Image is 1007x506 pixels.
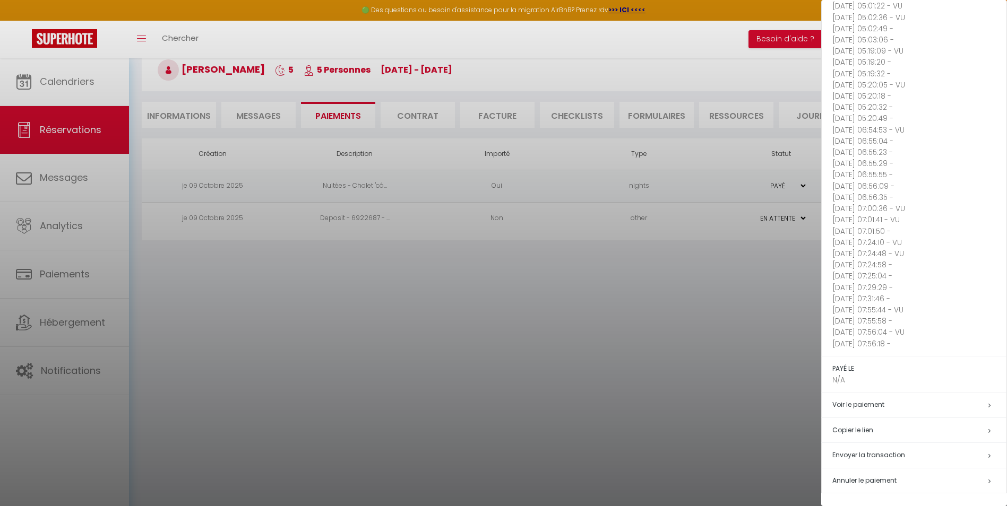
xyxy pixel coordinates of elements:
[832,102,1006,113] p: [DATE] 05:20:32 -
[832,226,1006,237] p: [DATE] 07:01:50 -
[832,363,1006,375] h5: PAYÉ LE
[832,259,1006,271] p: [DATE] 07:24:58 -
[832,34,1006,46] p: [DATE] 05:03:06 -
[832,158,1006,169] p: [DATE] 06:55:29 -
[832,12,1006,23] p: [DATE] 05:02:36 - VU
[832,192,1006,203] p: [DATE] 06:56:35 -
[832,169,1006,180] p: [DATE] 06:55:55 -
[832,237,1006,248] p: [DATE] 07:24:10 - VU
[832,80,1006,91] p: [DATE] 05:20:05 - VU
[832,181,1006,192] p: [DATE] 06:56:09 -
[832,214,1006,225] p: [DATE] 07:01:41 - VU
[832,1,1006,12] p: [DATE] 05:01:22 - VU
[832,136,1006,147] p: [DATE] 06:55:04 -
[832,125,1006,136] p: [DATE] 06:54:53 - VU
[832,293,1006,304] p: [DATE] 07:31:46 -
[832,338,1006,350] p: [DATE] 07:56:18 -
[832,248,1006,259] p: [DATE] 07:24:48 - VU
[832,304,1006,316] p: [DATE] 07:55:44 - VU
[832,46,1006,57] p: [DATE] 05:19:09 - VU
[832,424,1006,437] h5: Copier le lien
[832,147,1006,158] p: [DATE] 06:55:23 -
[832,316,1006,327] p: [DATE] 07:55:58 -
[832,327,1006,338] p: [DATE] 07:56:04 - VU
[832,476,897,485] span: Annuler le paiement
[832,271,1006,282] p: [DATE] 07:25:04 -
[832,282,1006,293] p: [DATE] 07:29:29 -
[832,113,1006,124] p: [DATE] 05:20:49 -
[832,450,905,459] span: Envoyer la transaction
[832,203,1006,214] p: [DATE] 07:00:36 - VU
[832,68,1006,80] p: [DATE] 05:19:32 -
[832,23,1006,34] p: [DATE] 05:02:49 -
[832,374,1006,386] p: N/A
[832,91,1006,102] p: [DATE] 05:20:18 -
[832,400,884,409] a: Voir le paiement
[832,57,1006,68] p: [DATE] 05:19:20 -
